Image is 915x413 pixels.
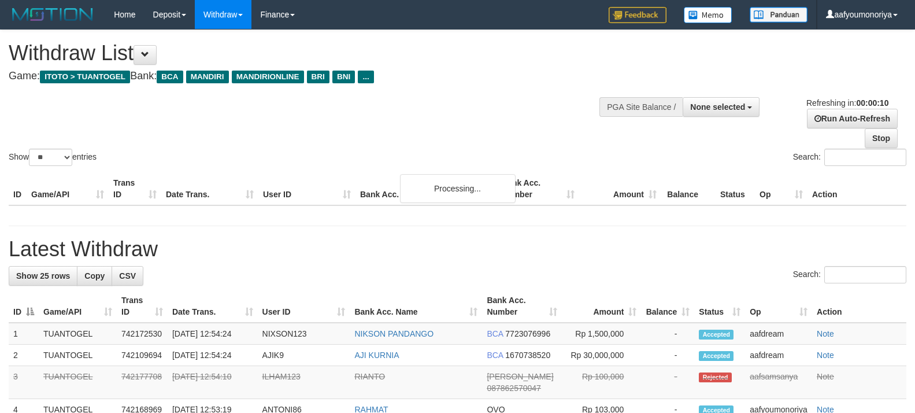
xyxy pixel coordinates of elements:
[9,366,39,399] td: 3
[77,266,112,286] a: Copy
[807,109,898,128] a: Run Auto-Refresh
[690,102,745,112] span: None selected
[824,149,906,166] input: Search:
[641,345,694,366] td: -
[39,366,117,399] td: TUANTOGEL
[39,290,117,323] th: Game/API: activate to sort column ascending
[332,71,355,83] span: BNI
[699,351,734,361] span: Accepted
[16,271,70,281] span: Show 25 rows
[39,345,117,366] td: TUANTOGEL
[157,71,183,83] span: BCA
[117,366,168,399] td: 742177708
[354,372,385,381] a: RIANTO
[232,71,304,83] span: MANDIRIONLINE
[856,98,888,108] strong: 00:00:10
[505,351,550,360] span: Copy 1670738520 to clipboard
[258,366,350,399] td: ILHAM123
[694,290,745,323] th: Status: activate to sort column ascending
[84,271,105,281] span: Copy
[39,323,117,345] td: TUANTOGEL
[812,290,906,323] th: Action
[745,366,812,399] td: aafsamsanya
[599,97,683,117] div: PGA Site Balance /
[793,149,906,166] label: Search:
[9,172,27,205] th: ID
[793,266,906,283] label: Search:
[186,71,229,83] span: MANDIRI
[29,149,72,166] select: Showentries
[683,97,760,117] button: None selected
[699,373,731,382] span: Rejected
[609,7,666,23] img: Feedback.jpg
[661,172,716,205] th: Balance
[9,345,39,366] td: 2
[716,172,755,205] th: Status
[579,172,661,205] th: Amount
[865,128,898,148] a: Stop
[487,384,540,393] span: Copy 087862570047 to clipboard
[641,366,694,399] td: -
[745,323,812,345] td: aafdream
[562,345,641,366] td: Rp 30,000,000
[817,372,834,381] a: Note
[562,366,641,399] td: Rp 100,000
[806,98,888,108] span: Refreshing in:
[355,172,497,205] th: Bank Acc. Name
[9,71,598,82] h4: Game: Bank:
[400,174,516,203] div: Processing...
[482,290,562,323] th: Bank Acc. Number: activate to sort column ascending
[750,7,807,23] img: panduan.png
[755,172,807,205] th: Op
[817,351,834,360] a: Note
[258,290,350,323] th: User ID: activate to sort column ascending
[354,329,434,338] a: NIKSON PANDANGO
[497,172,579,205] th: Bank Acc. Number
[745,345,812,366] td: aafdream
[307,71,329,83] span: BRI
[168,323,258,345] td: [DATE] 12:54:24
[112,266,143,286] a: CSV
[258,172,355,205] th: User ID
[807,172,906,205] th: Action
[745,290,812,323] th: Op: activate to sort column ascending
[168,290,258,323] th: Date Trans.: activate to sort column ascending
[487,372,553,381] span: [PERSON_NAME]
[9,149,97,166] label: Show entries
[119,271,136,281] span: CSV
[117,345,168,366] td: 742109694
[641,323,694,345] td: -
[168,366,258,399] td: [DATE] 12:54:10
[9,42,598,65] h1: Withdraw List
[40,71,130,83] span: ITOTO > TUANTOGEL
[487,351,503,360] span: BCA
[9,266,77,286] a: Show 25 rows
[9,238,906,261] h1: Latest Withdraw
[350,290,482,323] th: Bank Acc. Name: activate to sort column ascending
[9,290,39,323] th: ID: activate to sort column descending
[505,329,550,338] span: Copy 7723076996 to clipboard
[562,323,641,345] td: Rp 1,500,000
[168,345,258,366] td: [DATE] 12:54:24
[699,330,734,340] span: Accepted
[117,290,168,323] th: Trans ID: activate to sort column ascending
[9,323,39,345] td: 1
[27,172,109,205] th: Game/API
[258,323,350,345] td: NIXSON123
[487,329,503,338] span: BCA
[354,351,399,360] a: AJI KURNIA
[641,290,694,323] th: Balance: activate to sort column ascending
[117,323,168,345] td: 742172530
[824,266,906,283] input: Search:
[358,71,373,83] span: ...
[684,7,732,23] img: Button%20Memo.svg
[9,6,97,23] img: MOTION_logo.png
[258,345,350,366] td: AJIK9
[817,329,834,338] a: Note
[109,172,161,205] th: Trans ID
[562,290,641,323] th: Amount: activate to sort column ascending
[161,172,258,205] th: Date Trans.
